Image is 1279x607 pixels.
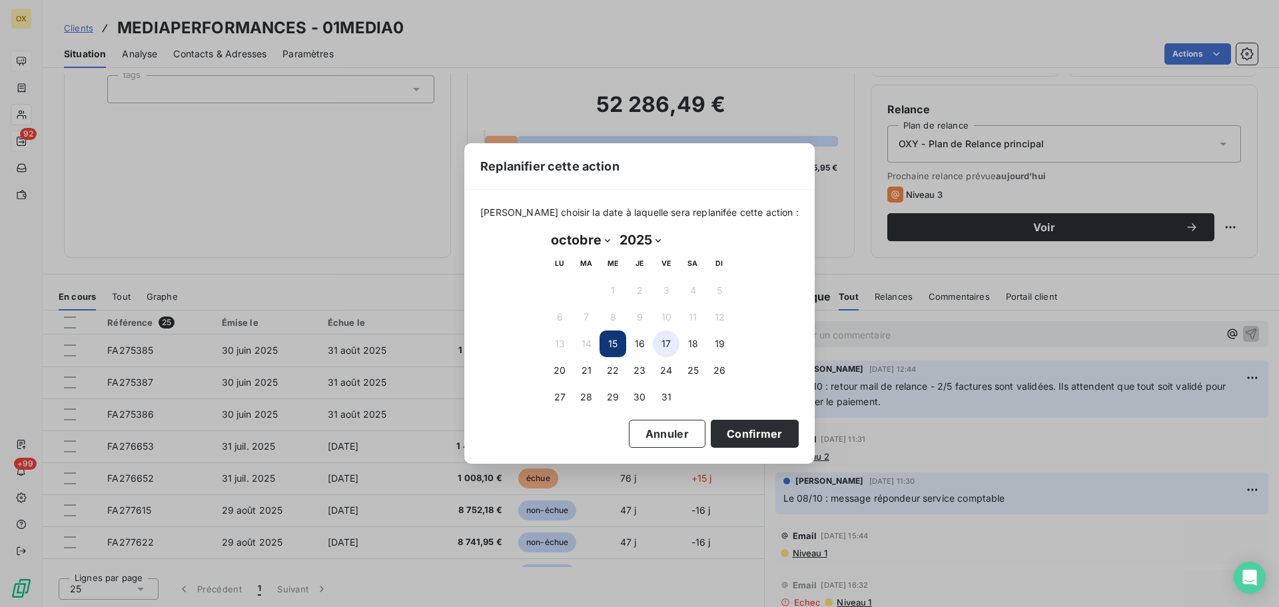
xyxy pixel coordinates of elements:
span: [PERSON_NAME] choisir la date à laquelle sera replanifée cette action : [480,206,799,219]
th: mardi [573,251,600,277]
button: 3 [653,277,679,304]
button: 19 [706,330,733,357]
button: Annuler [629,420,705,448]
button: 9 [626,304,653,330]
button: 13 [546,330,573,357]
button: 12 [706,304,733,330]
button: 20 [546,357,573,384]
button: 1 [600,277,626,304]
span: Replanifier cette action [480,157,620,175]
button: 6 [546,304,573,330]
button: 21 [573,357,600,384]
button: 28 [573,384,600,410]
button: 5 [706,277,733,304]
button: 2 [626,277,653,304]
button: 7 [573,304,600,330]
button: 31 [653,384,679,410]
th: vendredi [653,251,679,277]
button: 8 [600,304,626,330]
button: 16 [626,330,653,357]
button: 14 [573,330,600,357]
button: 22 [600,357,626,384]
button: Confirmer [711,420,799,448]
button: 15 [600,330,626,357]
button: 30 [626,384,653,410]
th: jeudi [626,251,653,277]
button: 26 [706,357,733,384]
button: 27 [546,384,573,410]
button: 23 [626,357,653,384]
button: 11 [679,304,706,330]
th: samedi [679,251,706,277]
button: 29 [600,384,626,410]
th: lundi [546,251,573,277]
div: Open Intercom Messenger [1234,562,1266,594]
th: dimanche [706,251,733,277]
button: 4 [679,277,706,304]
button: 17 [653,330,679,357]
button: 25 [679,357,706,384]
button: 10 [653,304,679,330]
th: mercredi [600,251,626,277]
button: 24 [653,357,679,384]
button: 18 [679,330,706,357]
